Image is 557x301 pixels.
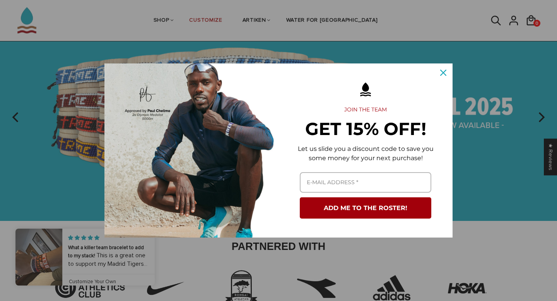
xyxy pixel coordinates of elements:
button: ADD ME TO THE ROSTER! [300,197,431,219]
svg: close icon [440,70,446,76]
h2: JOIN THE TEAM [291,106,440,113]
button: Close [434,63,453,82]
p: Let us slide you a discount code to save you some money for your next purchase! [291,144,440,163]
input: Email field [300,172,431,193]
strong: GET 15% OFF! [305,118,426,139]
